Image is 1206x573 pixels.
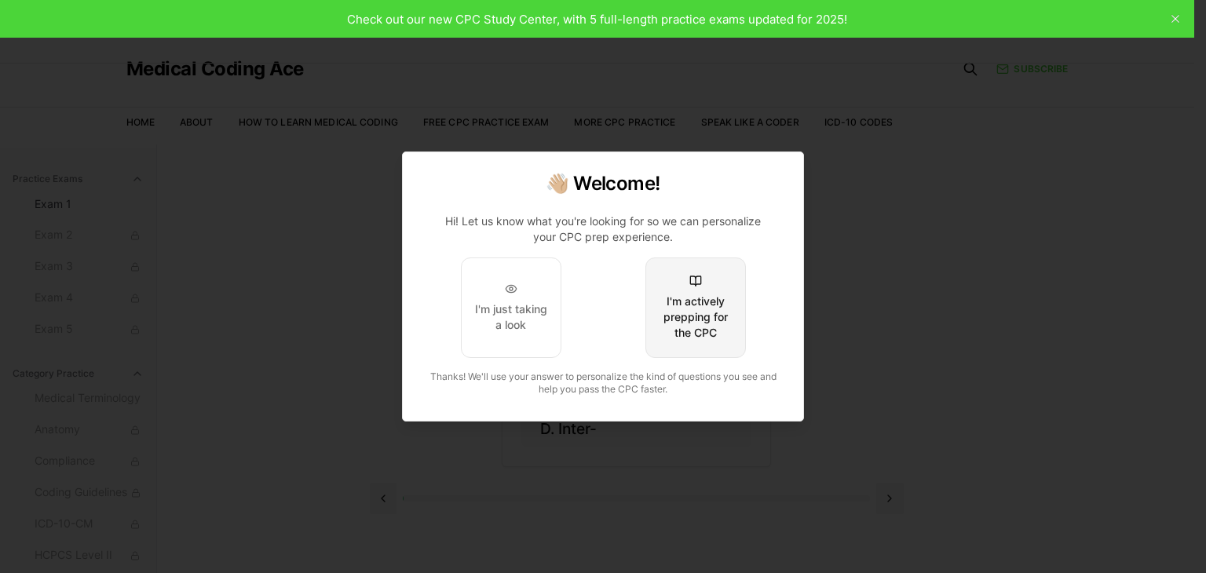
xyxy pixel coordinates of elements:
h2: 👋🏼 Welcome! [422,171,784,196]
div: I'm just taking a look [474,301,548,333]
div: I'm actively prepping for the CPC [659,294,733,341]
button: I'm just taking a look [461,257,561,358]
span: Thanks! We'll use your answer to personalize the kind of questions you see and help you pass the ... [430,370,777,395]
button: I'm actively prepping for the CPC [645,257,746,358]
p: Hi! Let us know what you're looking for so we can personalize your CPC prep experience. [434,214,772,245]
